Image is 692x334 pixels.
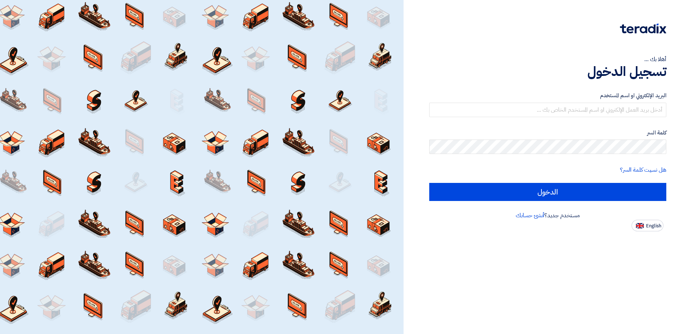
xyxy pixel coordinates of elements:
[429,129,666,137] label: كلمة السر
[620,23,666,34] img: Teradix logo
[429,55,666,64] div: أهلا بك ...
[429,183,666,201] input: الدخول
[646,223,661,228] span: English
[429,91,666,100] label: البريد الإلكتروني او اسم المستخدم
[429,103,666,117] input: أدخل بريد العمل الإلكتروني او اسم المستخدم الخاص بك ...
[636,223,644,228] img: en-US.png
[620,166,666,174] a: هل نسيت كلمة السر؟
[429,211,666,220] div: مستخدم جديد؟
[632,220,663,231] button: English
[516,211,544,220] a: أنشئ حسابك
[429,64,666,80] h1: تسجيل الدخول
